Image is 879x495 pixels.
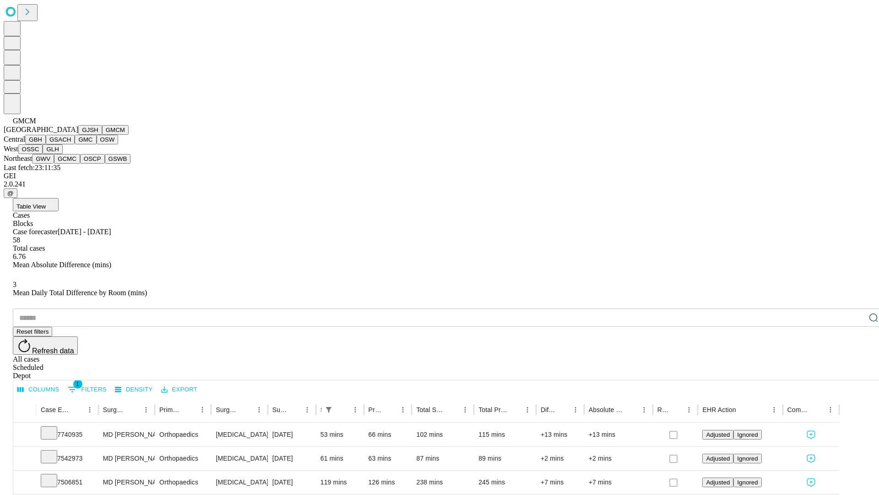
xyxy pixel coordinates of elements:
[272,406,287,413] div: Surgery Date
[54,154,80,164] button: GCMC
[13,289,147,297] span: Mean Daily Total Difference by Room (mins)
[768,403,781,416] button: Menu
[13,198,59,211] button: Table View
[459,403,472,416] button: Menu
[702,454,733,463] button: Adjusted
[103,447,150,470] div: MD [PERSON_NAME] [PERSON_NAME] Md
[702,406,736,413] div: EHR Action
[4,180,875,188] div: 2.0.241
[13,261,111,269] span: Mean Absolute Difference (mins)
[216,423,263,446] div: [MEDICAL_DATA] [MEDICAL_DATA] 2 OR MORE COMPARTMENTS
[589,471,648,494] div: +7 mins
[416,471,469,494] div: 238 mins
[670,403,683,416] button: Sort
[4,135,25,143] span: Central
[4,164,60,171] span: Last fetch: 23:11:35
[13,336,78,355] button: Refresh data
[216,447,263,470] div: [MEDICAL_DATA] SURGICAL [MEDICAL_DATA] SHAVING
[478,406,507,413] div: Total Predicted Duration
[4,154,32,162] span: Northeast
[71,403,83,416] button: Sort
[320,423,359,446] div: 53 mins
[320,406,321,413] div: Scheduled In Room Duration
[478,471,532,494] div: 245 mins
[159,471,206,494] div: Orthopaedics
[683,403,695,416] button: Menu
[733,430,761,440] button: Ignored
[41,423,94,446] div: 7740935
[16,328,49,335] span: Reset filters
[320,471,359,494] div: 119 mins
[216,471,263,494] div: [MEDICAL_DATA] [MEDICAL_DATA]
[733,454,761,463] button: Ignored
[541,423,580,446] div: +13 mins
[25,135,46,144] button: GBH
[446,403,459,416] button: Sort
[103,423,150,446] div: MD [PERSON_NAME] [PERSON_NAME] Md
[159,423,206,446] div: Orthopaedics
[105,154,131,164] button: GSWB
[478,447,532,470] div: 89 mins
[159,447,206,470] div: Orthopaedics
[75,135,96,144] button: GMC
[369,423,407,446] div: 66 mins
[13,244,45,252] span: Total cases
[478,423,532,446] div: 115 mins
[369,471,407,494] div: 126 mins
[541,447,580,470] div: +2 mins
[13,236,20,244] span: 58
[103,471,150,494] div: MD [PERSON_NAME] [PERSON_NAME] Md
[41,406,70,413] div: Case Epic Id
[127,403,140,416] button: Sort
[15,383,62,397] button: Select columns
[569,403,582,416] button: Menu
[183,403,196,416] button: Sort
[272,471,311,494] div: [DATE]
[349,403,362,416] button: Menu
[159,406,182,413] div: Primary Service
[657,406,669,413] div: Resolved in EHR
[322,403,335,416] button: Show filters
[46,135,75,144] button: GSACH
[18,144,43,154] button: OSSC
[416,447,469,470] div: 87 mins
[4,188,17,198] button: @
[80,154,105,164] button: OSCP
[787,406,810,413] div: Comments
[13,327,52,336] button: Reset filters
[41,471,94,494] div: 7506851
[288,403,301,416] button: Sort
[272,423,311,446] div: [DATE]
[811,403,824,416] button: Sort
[322,403,335,416] div: 1 active filter
[737,479,758,486] span: Ignored
[103,406,126,413] div: Surgeon Name
[13,253,26,260] span: 6.76
[416,423,469,446] div: 102 mins
[541,471,580,494] div: +7 mins
[824,403,837,416] button: Menu
[556,403,569,416] button: Sort
[83,403,96,416] button: Menu
[638,403,651,416] button: Menu
[43,144,62,154] button: GLH
[41,447,94,470] div: 7542973
[4,126,78,133] span: [GEOGRAPHIC_DATA]
[369,447,407,470] div: 63 mins
[706,455,730,462] span: Adjusted
[272,447,311,470] div: [DATE]
[589,447,648,470] div: +2 mins
[58,228,111,236] span: [DATE] - [DATE]
[18,451,32,467] button: Expand
[13,228,58,236] span: Case forecaster
[113,383,155,397] button: Density
[702,478,733,487] button: Adjusted
[733,478,761,487] button: Ignored
[16,203,46,210] span: Table View
[737,455,758,462] span: Ignored
[369,406,383,413] div: Predicted In Room Duration
[65,382,109,397] button: Show filters
[416,406,445,413] div: Total Scheduled Duration
[32,154,54,164] button: GWV
[97,135,119,144] button: OSW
